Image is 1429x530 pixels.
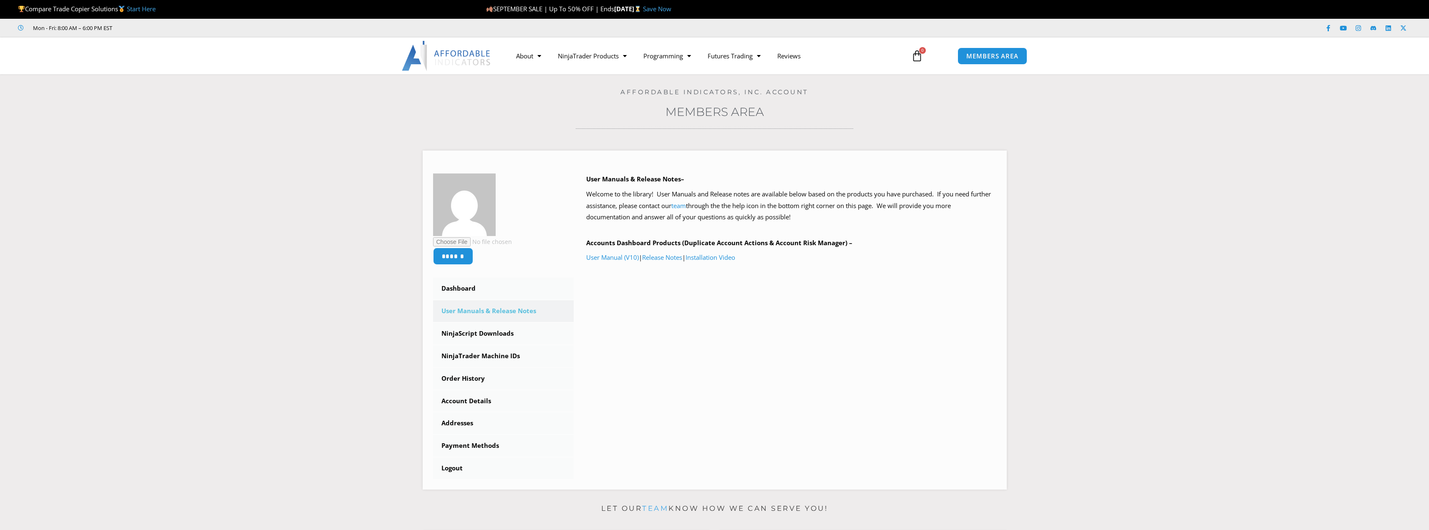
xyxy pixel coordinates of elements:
p: | | [586,252,996,264]
a: Reviews [769,46,809,65]
b: User Manuals & Release Notes– [586,175,684,183]
a: Order History [433,368,574,389]
nav: Menu [508,46,902,65]
b: Accounts Dashboard Products (Duplicate Account Actions & Account Risk Manager) – [586,239,852,247]
a: team [642,504,668,512]
span: MEMBERS AREA [966,53,1018,59]
a: Installation Video [686,253,735,261]
a: 0 [899,44,935,68]
img: 🥇 [118,6,125,12]
span: Compare Trade Copier Solutions [18,5,156,13]
p: Let our know how we can serve you! [423,502,1007,515]
nav: Account pages [433,278,574,479]
a: Logout [433,457,574,479]
a: Futures Trading [699,46,769,65]
a: Affordable Indicators, Inc. Account [620,88,809,96]
a: User Manual (V10) [586,253,639,261]
p: Welcome to the library! User Manuals and Release notes are available below based on the products ... [586,188,996,224]
span: Mon - Fri: 8:00 AM – 6:00 PM EST [31,23,112,33]
a: team [671,201,686,210]
a: Payment Methods [433,435,574,457]
img: 🍂 [486,6,493,12]
a: NinjaTrader Products [549,46,635,65]
a: Release Notes [642,253,682,261]
img: ⌛ [635,6,641,12]
a: Dashboard [433,278,574,299]
a: NinjaTrader Machine IDs [433,345,574,367]
a: Members Area [665,105,764,119]
a: Account Details [433,390,574,412]
img: c98812a328ae4ecd620b50f137ae19f886ac4ba33872a0a401f7769cc2c8e4be [433,173,496,236]
a: Programming [635,46,699,65]
a: NinjaScript Downloads [433,323,574,344]
iframe: Customer reviews powered by Trustpilot [124,24,249,32]
a: Save Now [643,5,671,13]
img: LogoAI [402,41,491,71]
span: SEPTEMBER SALE | Up To 50% OFF | Ends [486,5,614,13]
a: User Manuals & Release Notes [433,300,574,322]
strong: [DATE] [614,5,643,13]
a: About [508,46,549,65]
a: Addresses [433,412,574,434]
span: 0 [919,47,926,54]
a: Start Here [127,5,156,13]
img: 🏆 [18,6,25,12]
a: MEMBERS AREA [958,48,1027,65]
